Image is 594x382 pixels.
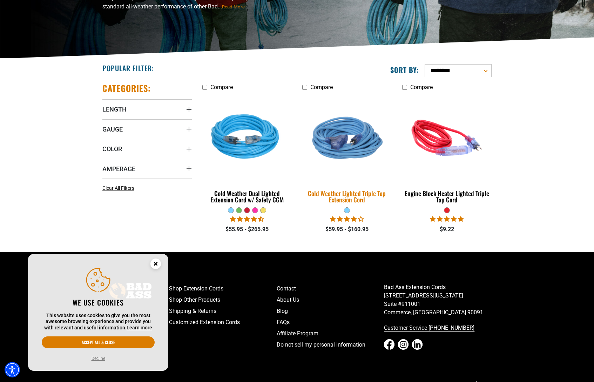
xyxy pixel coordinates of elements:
button: Accept all & close [42,336,155,348]
div: $9.22 [402,225,492,234]
label: Sort by: [390,65,419,74]
div: $59.95 - $160.95 [302,225,392,234]
a: LinkedIn - open in a new tab [412,339,423,350]
h2: We use cookies [42,298,155,307]
p: Bad Ass Extension Cords [STREET_ADDRESS][US_STATE] Suite #911001 Commerce, [GEOGRAPHIC_DATA] 90091 [384,283,492,317]
a: Customized Extension Cords [169,317,277,328]
span: Compare [210,84,233,91]
a: Shop Extension Cords [169,283,277,294]
a: Contact [277,283,384,294]
p: This website uses cookies to give you the most awesome browsing experience and provide you with r... [42,313,155,331]
a: Instagram - open in a new tab [398,339,409,350]
a: FAQs [277,317,384,328]
a: This website uses cookies to give you the most awesome browsing experience and provide you with r... [127,325,152,330]
button: Decline [89,355,107,362]
span: 4.62 stars [230,216,264,222]
a: About Us [277,294,384,306]
span: Read More [222,4,245,9]
aside: Cookie Consent [28,254,168,371]
a: Blog [277,306,384,317]
summary: Gauge [102,119,192,139]
h2: Popular Filter: [102,63,154,73]
a: Shop Other Products [169,294,277,306]
a: Light Blue Cold Weather Lighted Triple Tap Extension Cord [302,94,392,207]
span: Gauge [102,125,123,133]
summary: Amperage [102,159,192,179]
h2: Categories: [102,83,151,94]
a: red Engine Block Heater Lighted Triple Tap Cord [402,94,492,207]
div: $55.95 - $265.95 [202,225,292,234]
div: Accessibility Menu [5,362,20,377]
img: Light Blue [203,98,291,178]
span: 5.00 stars [430,216,464,222]
span: Amperage [102,165,135,173]
div: Engine Block Heater Lighted Triple Tap Cord [402,190,492,203]
div: Cold Weather Lighted Triple Tap Extension Cord [302,190,392,203]
img: Light Blue [298,93,396,183]
span: Length [102,105,127,113]
span: Compare [310,84,333,91]
a: Clear All Filters [102,185,137,192]
summary: Length [102,99,192,119]
span: 4.18 stars [330,216,364,222]
a: Shipping & Returns [169,306,277,317]
img: red [403,98,491,178]
summary: Color [102,139,192,159]
div: Cold Weather Dual Lighted Extension Cord w/ Safety CGM [202,190,292,203]
a: call 833-674-1699 [384,322,492,334]
a: Light Blue Cold Weather Dual Lighted Extension Cord w/ Safety CGM [202,94,292,207]
a: Do not sell my personal information [277,339,384,350]
button: Close this option [143,254,168,276]
a: Affiliate Program [277,328,384,339]
span: Color [102,145,122,153]
span: Compare [410,84,433,91]
a: Facebook - open in a new tab [384,339,394,350]
span: Clear All Filters [102,185,134,191]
